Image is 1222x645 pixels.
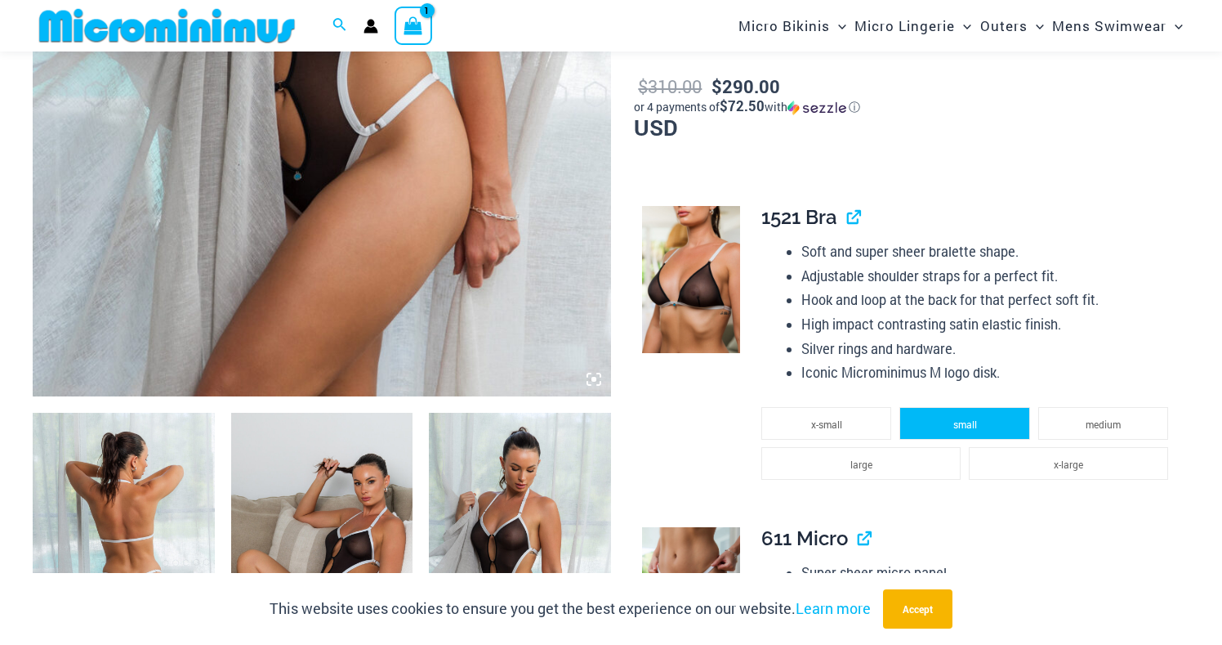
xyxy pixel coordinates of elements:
[976,5,1048,47] a: OutersMenu ToggleMenu Toggle
[980,5,1028,47] span: Outers
[761,407,891,440] li: x-small
[854,5,955,47] span: Micro Lingerie
[969,447,1168,480] li: x-large
[332,16,347,37] a: Search icon link
[850,5,975,47] a: Micro LingerieMenu ToggleMenu Toggle
[801,240,1176,264] li: Soft and super sheer bralette shape.
[33,7,301,44] img: MM SHOP LOGO FLAT
[634,99,1189,115] div: or 4 payments of$72.50withSezzle Click to learn more about Sezzle
[899,407,1029,440] li: small
[850,458,872,471] span: large
[634,99,1189,115] div: or 4 payments of with
[1086,418,1121,431] span: medium
[1054,458,1083,471] span: x-large
[395,7,432,44] a: View Shopping Cart, 1 items
[761,526,848,550] span: 611 Micro
[801,288,1176,312] li: Hook and loop at the back for that perfect soft fit.
[801,264,1176,289] li: Adjustable shoulder straps for a perfect fit.
[1048,5,1187,47] a: Mens SwimwearMenu ToggleMenu Toggle
[761,447,961,480] li: large
[711,74,780,98] bdi: 290.00
[638,74,648,98] span: $
[955,5,971,47] span: Menu Toggle
[1166,5,1183,47] span: Menu Toggle
[811,418,842,431] span: x-small
[732,2,1189,49] nav: Site Navigation
[883,589,952,629] button: Accept
[270,597,871,621] p: This website uses cookies to ensure you get the best experience on our website.
[711,74,722,98] span: $
[801,337,1176,361] li: Silver rings and hardware.
[1028,5,1044,47] span: Menu Toggle
[801,312,1176,337] li: High impact contrasting satin elastic finish.
[830,5,846,47] span: Menu Toggle
[1038,407,1168,440] li: medium
[796,598,871,618] a: Learn more
[638,74,702,98] bdi: 310.00
[1052,5,1166,47] span: Mens Swimwear
[801,361,1176,385] li: Iconic Microminimus M logo disk.
[363,19,378,34] a: Account icon link
[634,73,1189,139] p: USD
[761,205,837,229] span: 1521 Bra
[642,206,740,353] img: Electric Illusion Noir 1521 Bra
[720,96,765,115] span: $72.50
[787,101,846,115] img: Sezzle
[801,561,1176,585] li: Super sheer micro panel.
[953,418,977,431] span: small
[734,5,850,47] a: Micro BikinisMenu ToggleMenu Toggle
[738,5,830,47] span: Micro Bikinis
